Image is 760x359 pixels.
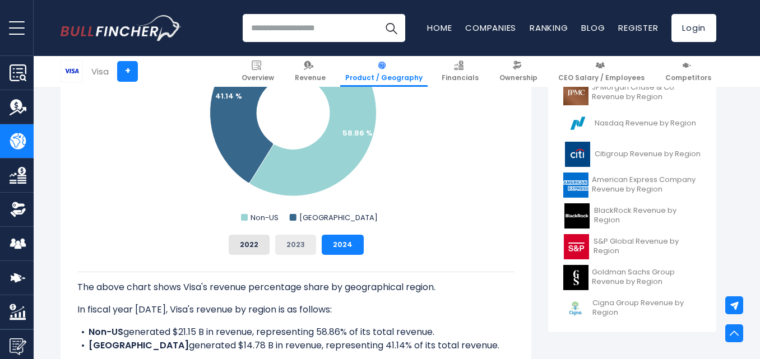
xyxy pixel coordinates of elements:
p: The above chart shows Visa's revenue percentage share by geographical region. [77,281,515,294]
div: Visa [91,65,109,78]
a: Register [618,22,658,34]
a: CEO Salary / Employees [553,56,650,87]
img: C logo [563,142,591,167]
text: [GEOGRAPHIC_DATA] [299,212,378,223]
button: 2022 [229,235,270,255]
a: + [117,61,138,82]
span: American Express Company Revenue by Region [592,175,701,194]
a: Ownership [494,56,543,87]
a: Login [671,14,716,42]
a: BlackRock Revenue by Region [557,201,708,231]
img: V logo [61,60,82,82]
b: [GEOGRAPHIC_DATA] [89,339,189,352]
li: generated $21.15 B in revenue, representing 58.86% of its total revenue. [77,325,515,339]
a: Cigna Group Revenue by Region [557,293,708,324]
a: Nasdaq Revenue by Region [557,108,708,139]
span: Nasdaq Revenue by Region [595,119,696,128]
button: Search [377,14,405,42]
span: CEO Salary / Employees [558,73,645,82]
a: Ranking [530,22,568,34]
img: Ownership [10,201,26,218]
img: JPM logo [563,80,588,105]
a: Citigroup Revenue by Region [557,139,708,170]
a: Home [427,22,452,34]
button: 2024 [322,235,364,255]
a: JPMorgan Chase & Co. Revenue by Region [557,77,708,108]
span: Overview [242,73,274,82]
a: Competitors [660,56,716,87]
span: Financials [442,73,479,82]
img: NDAQ logo [563,111,591,136]
span: Competitors [665,73,711,82]
a: Financials [437,56,484,87]
a: Product / Geography [340,56,428,87]
p: In fiscal year [DATE], Visa's revenue by region is as follows: [77,303,515,316]
span: Product / Geography [345,73,423,82]
a: Go to homepage [61,15,181,41]
text: 41.14 % [215,91,242,101]
a: Blog [581,22,605,34]
img: CI logo [563,296,589,321]
a: Goldman Sachs Group Revenue by Region [557,262,708,293]
span: Goldman Sachs Group Revenue by Region [592,268,701,287]
text: Non-US [251,212,279,223]
a: Overview [237,56,279,87]
img: Bullfincher logo [61,15,182,41]
img: GS logo [563,265,588,290]
a: American Express Company Revenue by Region [557,170,708,201]
span: JPMorgan Chase & Co. Revenue by Region [592,83,701,102]
svg: Visa's Revenue Share by Region [77,2,515,226]
img: SPGI logo [563,234,590,259]
img: BLK logo [563,203,591,229]
span: BlackRock Revenue by Region [594,206,701,225]
span: Cigna Group Revenue by Region [592,299,701,318]
a: Companies [465,22,516,34]
a: Revenue [290,56,331,87]
li: generated $14.78 B in revenue, representing 41.14% of its total revenue. [77,339,515,352]
span: Revenue [295,73,326,82]
b: Non-US [89,325,123,338]
span: Citigroup Revenue by Region [595,150,701,159]
button: 2023 [275,235,316,255]
text: 58.86 % [342,128,373,138]
span: S&P Global Revenue by Region [594,237,701,256]
span: Ownership [499,73,537,82]
img: AXP logo [563,172,588,198]
a: S&P Global Revenue by Region [557,231,708,262]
